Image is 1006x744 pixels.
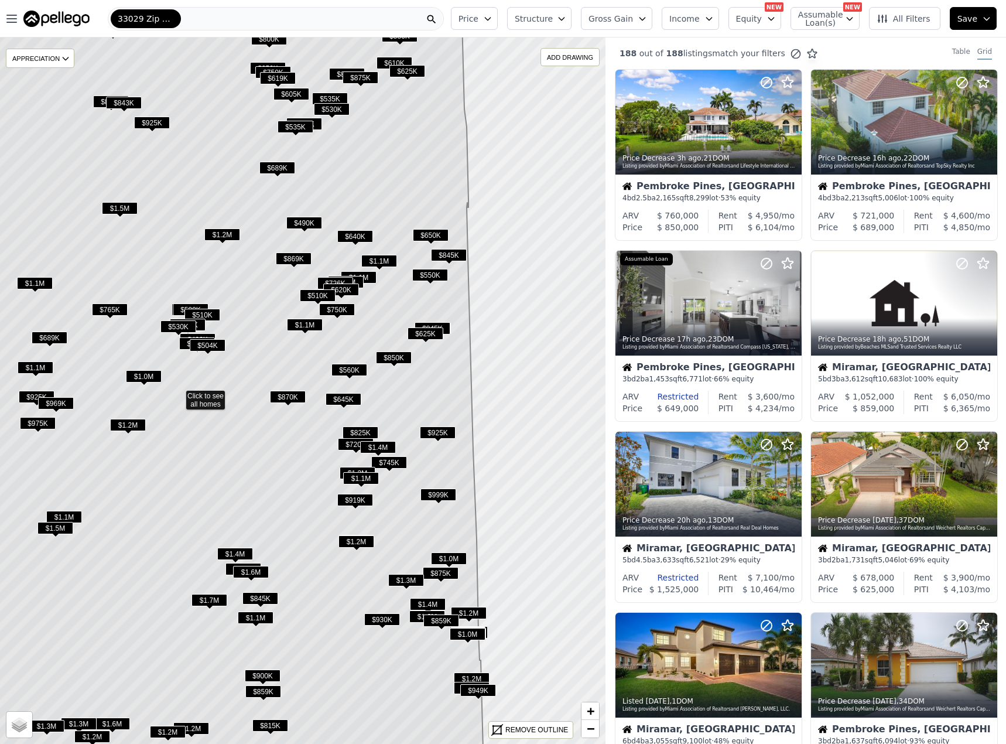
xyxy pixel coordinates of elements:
span: 1,731 [845,556,865,564]
div: Miramar, [GEOGRAPHIC_DATA] [818,544,990,555]
span: $ 649,000 [657,404,699,413]
div: 4 bd 3 ba sqft lot · 100% equity [818,193,990,203]
div: $645K [326,393,361,410]
span: $490K [286,217,322,229]
div: Rent [718,572,737,583]
span: $1.6M [233,566,269,578]
button: Assumable Loan(s) [791,7,860,30]
div: 5 bd 4.5 ba sqft lot · 29% equity [622,555,795,565]
div: 3 bd 2 ba sqft lot · 66% equity [622,374,795,384]
span: $504K [190,339,225,351]
div: $1.2M [340,467,375,484]
span: 5,046 [878,556,898,564]
span: $ 7,100 [748,573,779,582]
a: Price Decrease 17h ago,23DOMListing provided byMiami Association of Realtorsand Compass [US_STATE... [615,250,801,422]
div: $759K [172,303,207,320]
div: $870K [270,391,306,408]
div: PITI [718,583,733,595]
span: $1.1M [341,271,377,284]
a: Price Decrease 18h ago,51DOMListing provided byBeaches MLSand Trusted Services Realty LLCHouseMir... [810,250,997,422]
div: $1.4M [217,548,253,565]
div: /mo [929,402,990,414]
img: House [622,182,632,191]
div: $530K [160,320,196,337]
div: Price Decrease , 37 DOM [818,516,991,525]
a: Price Decrease 3h ago,21DOMListing provided byMiami Association of Realtorsand Lifestyle Internat... [615,69,801,241]
div: $525K [286,118,322,135]
span: $1.2M [338,535,374,548]
span: $869K [276,252,312,265]
span: $ 721,000 [853,211,894,220]
div: $1.7M [225,563,261,580]
div: Pembroke Pines, [GEOGRAPHIC_DATA] [622,182,795,193]
span: $650K [413,229,449,241]
span: $625K [389,65,425,77]
div: $845K [242,592,278,609]
div: $625K [389,65,425,82]
button: Price [451,7,498,30]
div: Price Decrease , 21 DOM [622,153,796,163]
button: Equity [728,7,781,30]
div: $869K [276,252,312,269]
div: $1.2M [204,228,240,245]
span: $535K [278,121,313,133]
span: $499K [180,333,215,346]
img: House [818,363,827,372]
time: 2025-08-20 23:44 [677,516,706,524]
span: $ 3,600 [748,392,779,401]
span: $1.1M [287,319,323,331]
button: All Filters [869,7,940,30]
time: 2025-08-21 02:50 [677,335,706,343]
span: $1.1M [46,511,82,523]
div: $1.2M [451,607,487,624]
div: $1.1M [361,255,397,272]
div: Price [818,402,838,414]
span: $1.0M [126,370,162,383]
div: $750K [319,303,355,320]
span: $999K [420,489,456,501]
span: $645K [326,393,361,405]
span: $ 850,000 [657,223,699,232]
div: /mo [737,572,795,583]
span: All Filters [877,13,930,25]
div: Price [622,402,642,414]
div: $919K [337,494,373,511]
div: $689K [259,162,295,179]
span: $ 6,050 [943,392,974,401]
span: $ 1,525,000 [649,585,699,594]
div: $1.1M [238,612,273,629]
div: $895K [338,535,374,552]
div: $825K [343,426,378,443]
div: Assumable Loan [620,253,673,266]
div: $1.0M [126,370,162,387]
div: $610K [377,57,412,74]
div: $510K [184,309,220,326]
div: $745K [371,456,407,473]
div: $650K [250,62,286,79]
img: Pellego [23,11,90,27]
div: Price Decrease , 13 DOM [622,516,796,525]
div: $1.2M [409,610,445,627]
div: /mo [737,210,795,221]
div: Price Decrease , 22 DOM [818,153,991,163]
div: $1.1M [343,472,379,489]
span: $726K [317,277,353,289]
a: Price Decrease [DATE],37DOMListing provided byMiami Association of Realtorsand Weichert Realtors ... [810,431,997,603]
img: House [818,182,827,191]
span: Structure [515,13,552,25]
div: $1.1M [287,319,323,336]
div: $1.4M [410,598,446,615]
span: $875K [423,567,458,579]
div: $975K [20,417,56,434]
div: $750K [255,66,291,83]
div: $1.2M [110,419,146,436]
span: $535K [312,93,348,105]
span: $625K [408,327,443,340]
span: $530K [179,337,215,350]
span: 10,683 [878,375,902,383]
button: Income [662,7,719,30]
span: $ 4,950 [748,211,779,220]
span: $845K [415,322,450,335]
span: $650K [250,62,286,74]
span: $ 6,365 [943,404,974,413]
